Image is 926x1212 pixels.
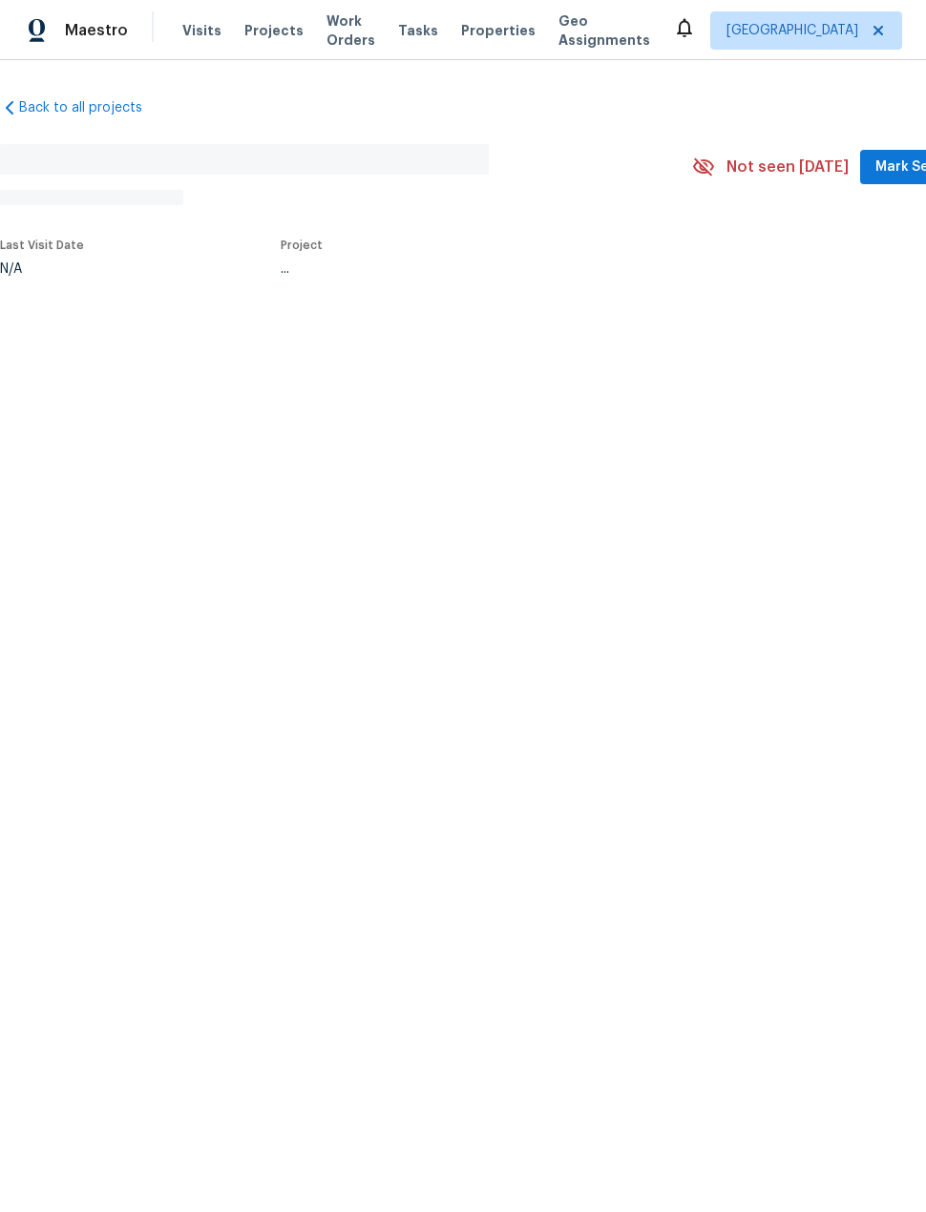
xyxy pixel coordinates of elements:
[398,24,438,37] span: Tasks
[281,240,323,251] span: Project
[244,21,304,40] span: Projects
[726,157,849,177] span: Not seen [DATE]
[558,11,650,50] span: Geo Assignments
[326,11,375,50] span: Work Orders
[461,21,536,40] span: Properties
[182,21,221,40] span: Visits
[281,262,647,276] div: ...
[726,21,858,40] span: [GEOGRAPHIC_DATA]
[65,21,128,40] span: Maestro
